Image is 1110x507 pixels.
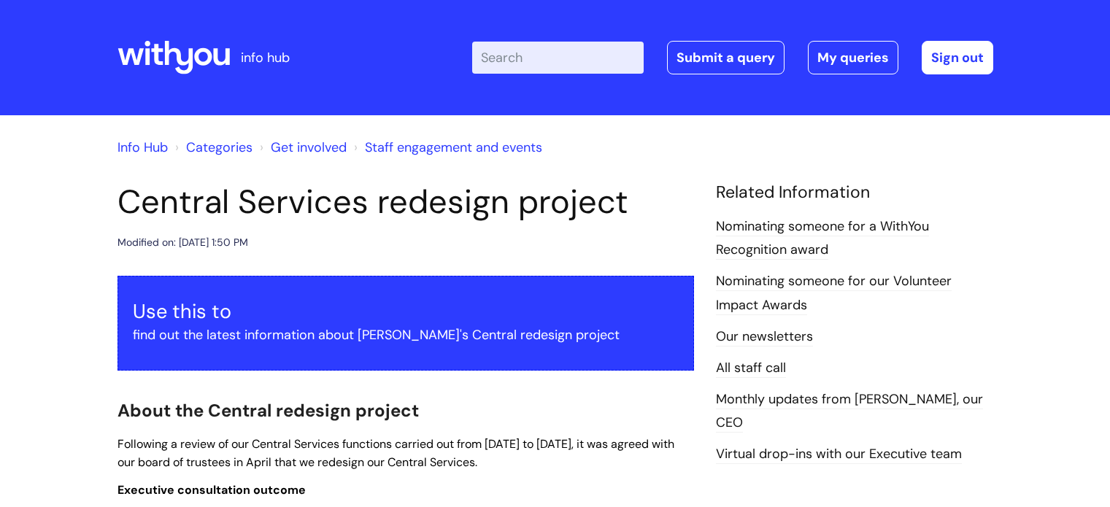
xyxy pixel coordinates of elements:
a: Staff engagement and events [365,139,542,156]
span: About the Central redesign project [117,399,419,422]
a: All staff call [716,359,786,378]
a: Submit a query [667,41,785,74]
a: Nominating someone for our Volunteer Impact Awards [716,272,952,314]
h4: Related Information [716,182,993,203]
p: info hub [241,46,290,69]
input: Search [472,42,644,74]
a: Nominating someone for a WithYou Recognition award [716,217,929,260]
span: Following a review of our Central Services functions carried out from [DATE] to [DATE], it was ag... [117,436,674,470]
a: Categories [186,139,253,156]
a: Our newsletters [716,328,813,347]
a: My queries [808,41,898,74]
a: Monthly updates from [PERSON_NAME], our CEO [716,390,983,433]
span: Executive consultation outcome [117,482,306,498]
div: | - [472,41,993,74]
div: Modified on: [DATE] 1:50 PM [117,233,248,252]
li: Staff engagement and events [350,136,542,159]
li: Solution home [171,136,253,159]
a: Virtual drop-ins with our Executive team [716,445,962,464]
li: Get involved [256,136,347,159]
p: find out the latest information about [PERSON_NAME]'s Central redesign project [133,323,679,347]
a: Get involved [271,139,347,156]
h1: Central Services redesign project [117,182,694,222]
a: Sign out [922,41,993,74]
h3: Use this to [133,300,679,323]
a: Info Hub [117,139,168,156]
